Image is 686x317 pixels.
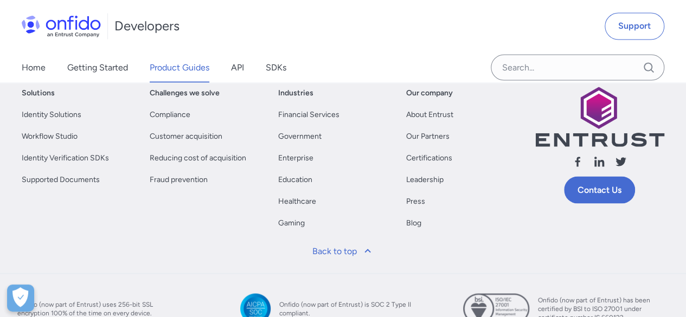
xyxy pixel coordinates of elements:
[22,151,109,164] a: Identity Verification SDKs
[614,155,627,172] a: Follow us X (Twitter)
[571,155,584,168] svg: Follow us facebook
[593,155,606,168] svg: Follow us linkedin
[491,54,664,80] input: Onfido search input field
[22,173,100,186] a: Supported Documents
[150,86,220,99] a: Challenges we solve
[278,130,322,143] a: Government
[17,300,158,317] span: Onfido (now part of Entrust) uses 256-bit SSL encryption 100% of the time on every device.
[406,195,425,208] a: Press
[231,52,244,82] a: API
[278,216,305,229] a: Gaming
[7,284,34,312] div: Cookie Preferences
[406,151,452,164] a: Certifications
[278,86,313,99] a: Industries
[278,108,339,121] a: Financial Services
[278,173,312,186] a: Education
[406,86,453,99] a: Our company
[278,195,316,208] a: Healthcare
[406,216,421,229] a: Blog
[67,52,128,82] a: Getting Started
[22,15,101,37] img: Onfido Logo
[406,130,450,143] a: Our Partners
[22,108,81,121] a: Identity Solutions
[306,238,381,264] a: Back to top
[593,155,606,172] a: Follow us linkedin
[150,52,209,82] a: Product Guides
[7,284,34,312] button: Open Preferences
[278,151,313,164] a: Enterprise
[22,86,55,99] a: Solutions
[22,130,78,143] a: Workflow Studio
[150,151,246,164] a: Reducing cost of acquisition
[571,155,584,172] a: Follow us facebook
[22,52,46,82] a: Home
[406,108,453,121] a: About Entrust
[564,176,635,203] a: Contact Us
[279,300,420,317] span: Onfido (now part of Entrust) is SOC 2 Type II compliant.
[266,52,286,82] a: SDKs
[605,12,664,40] a: Support
[114,17,179,35] h1: Developers
[150,130,222,143] a: Customer acquisition
[406,173,444,186] a: Leadership
[614,155,627,168] svg: Follow us X (Twitter)
[150,173,208,186] a: Fraud prevention
[150,108,190,121] a: Compliance
[534,86,664,146] img: Entrust logo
